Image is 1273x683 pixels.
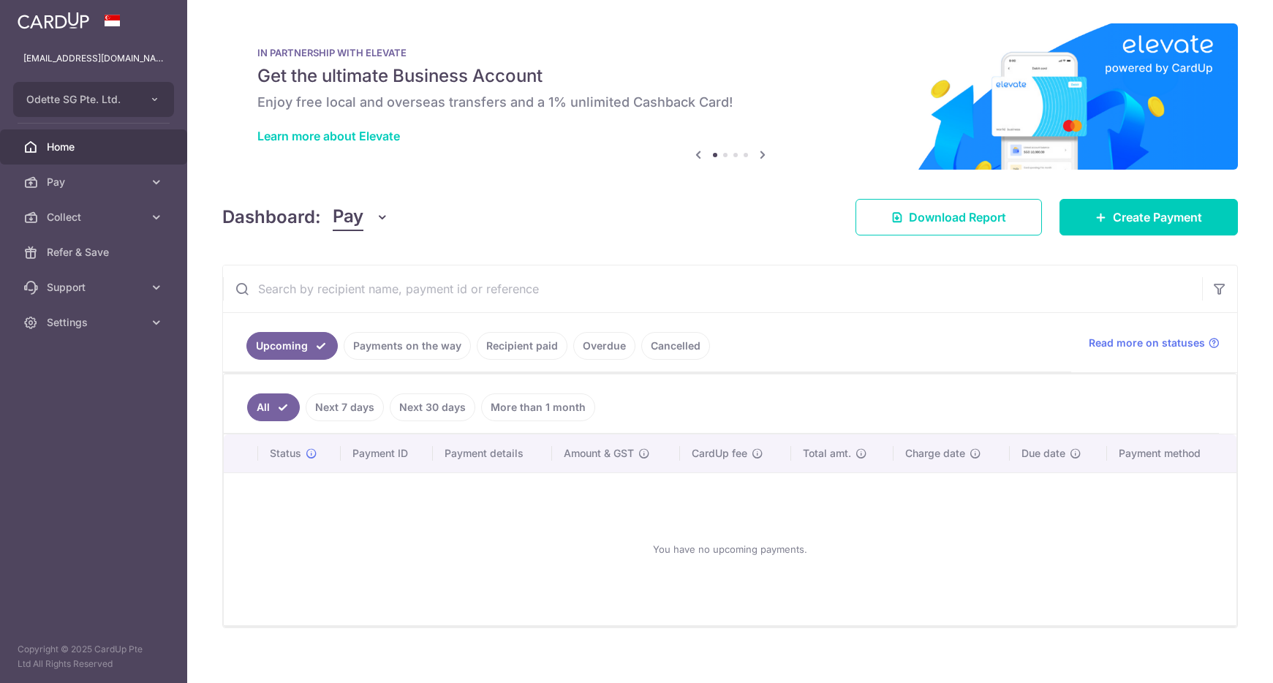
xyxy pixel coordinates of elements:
[341,434,433,472] th: Payment ID
[1113,208,1202,226] span: Create Payment
[223,265,1202,312] input: Search by recipient name, payment id or reference
[344,332,471,360] a: Payments on the way
[47,210,143,224] span: Collect
[390,393,475,421] a: Next 30 days
[247,393,300,421] a: All
[481,393,595,421] a: More than 1 month
[13,82,174,117] button: Odette SG Pte. Ltd.
[333,203,389,231] button: Pay
[257,94,1203,111] h6: Enjoy free local and overseas transfers and a 1% unlimited Cashback Card!
[47,140,143,154] span: Home
[241,485,1219,614] div: You have no upcoming payments.
[222,204,321,230] h4: Dashboard:
[692,446,747,461] span: CardUp fee
[433,434,552,472] th: Payment details
[306,393,384,421] a: Next 7 days
[257,129,400,143] a: Learn more about Elevate
[1021,446,1065,461] span: Due date
[1059,199,1238,235] a: Create Payment
[803,446,851,461] span: Total amt.
[18,12,89,29] img: CardUp
[477,332,567,360] a: Recipient paid
[257,64,1203,88] h5: Get the ultimate Business Account
[23,51,164,66] p: [EMAIL_ADDRESS][DOMAIN_NAME]
[222,23,1238,170] img: Renovation banner
[47,245,143,260] span: Refer & Save
[47,280,143,295] span: Support
[333,203,363,231] span: Pay
[246,332,338,360] a: Upcoming
[1089,336,1220,350] a: Read more on statuses
[1107,434,1236,472] th: Payment method
[564,446,634,461] span: Amount & GST
[47,175,143,189] span: Pay
[909,208,1006,226] span: Download Report
[573,332,635,360] a: Overdue
[257,47,1203,59] p: IN PARTNERSHIP WITH ELEVATE
[905,446,965,461] span: Charge date
[855,199,1042,235] a: Download Report
[641,332,710,360] a: Cancelled
[47,315,143,330] span: Settings
[270,446,301,461] span: Status
[26,92,135,107] span: Odette SG Pte. Ltd.
[1089,336,1205,350] span: Read more on statuses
